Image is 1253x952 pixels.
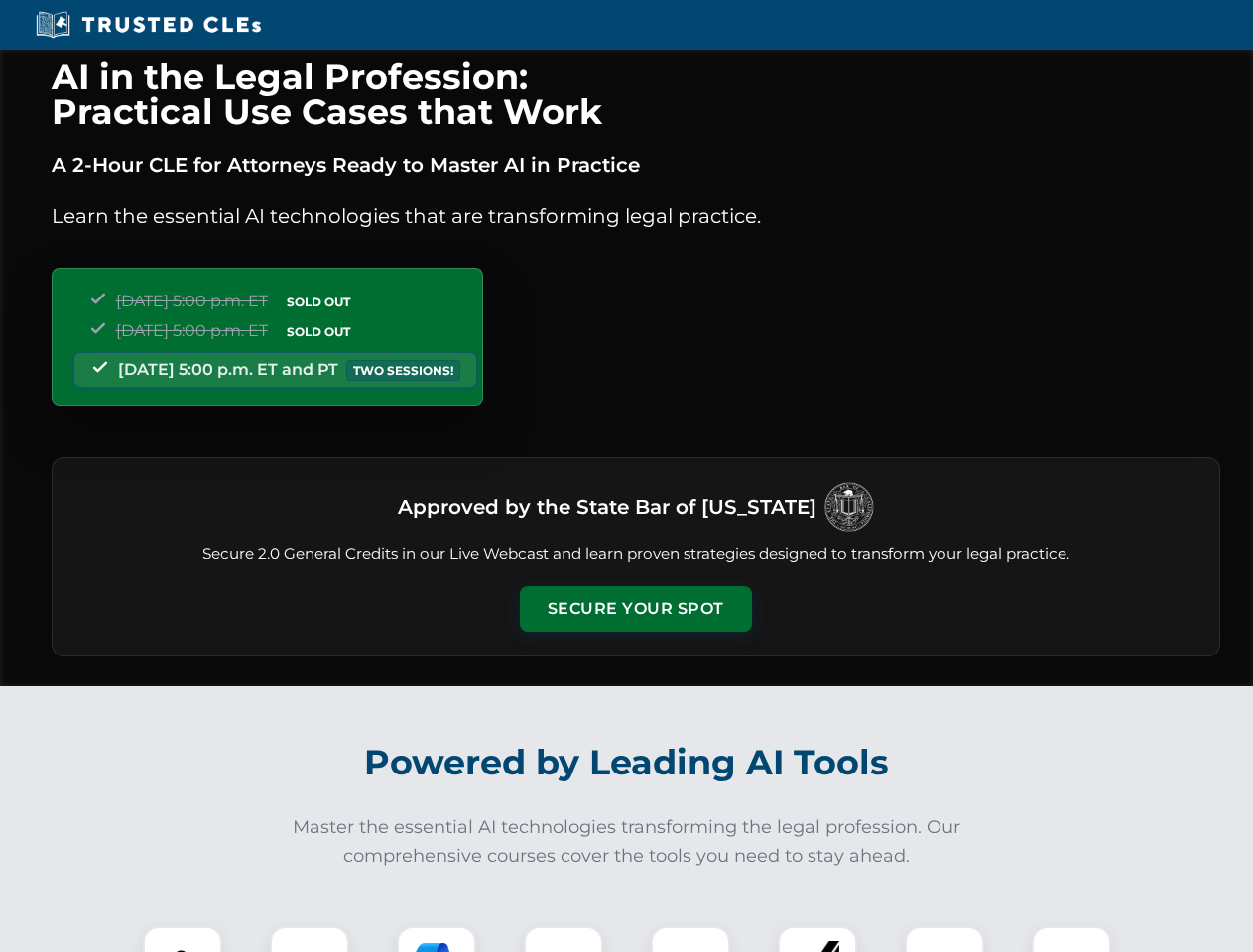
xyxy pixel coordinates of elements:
img: Trusted CLEs [30,10,267,40]
p: Secure 2.0 General Credits in our Live Webcast and learn proven strategies designed to transform ... [76,543,1195,566]
span: [DATE] 5:00 p.m. ET [116,292,268,310]
p: Master the essential AI technologies transforming the legal profession. Our comprehensive courses... [280,813,974,871]
button: Secure Your Spot [520,586,752,632]
span: [DATE] 5:00 p.m. ET [116,321,268,340]
img: Logo [824,482,874,532]
h2: Powered by Leading AI Tools [77,728,1177,797]
h3: Approved by the State Bar of [US_STATE] [398,489,816,525]
p: A 2-Hour CLE for Attorneys Ready to Master AI in Practice [52,149,1220,180]
span: SOLD OUT [280,321,357,342]
span: SOLD OUT [280,292,357,312]
p: Learn the essential AI technologies that are transforming legal practice. [52,200,1220,232]
h1: AI in the Legal Profession: Practical Use Cases that Work [52,59,1220,129]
